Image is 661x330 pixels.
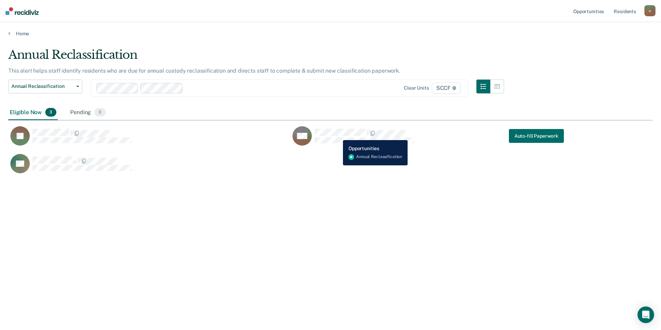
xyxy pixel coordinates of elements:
p: This alert helps staff identify residents who are due for annual custody reclassification and dir... [8,67,400,74]
span: SCCF [432,83,461,94]
div: CaseloadOpportunityCell-00396998 [8,154,290,181]
span: 3 [45,108,56,117]
div: Clear units [404,85,429,91]
div: Eligible Now3 [8,105,58,120]
span: 3 [94,108,105,117]
div: CaseloadOpportunityCell-00239832 [290,126,572,154]
div: Open Intercom Messenger [637,306,654,323]
div: Annual Reclassification [8,48,504,67]
button: n [644,5,655,16]
div: Pending3 [69,105,107,120]
button: Auto-fill Paperwork [509,129,564,143]
button: Annual Reclassification [8,80,82,93]
div: CaseloadOpportunityCell-00250940 [8,126,290,154]
a: Navigate to form link [509,129,564,143]
img: Recidiviz [6,7,39,15]
span: Annual Reclassification [11,83,74,89]
a: Home [8,30,653,37]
